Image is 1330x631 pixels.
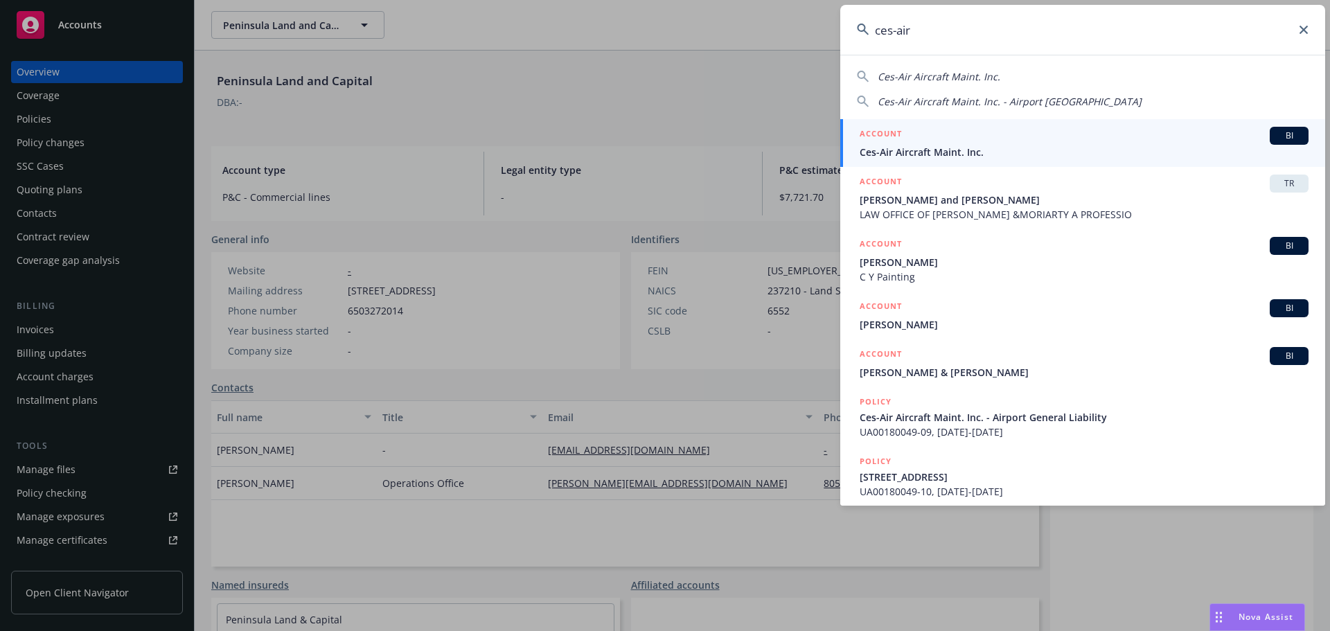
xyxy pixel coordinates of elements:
[840,292,1325,339] a: ACCOUNTBI[PERSON_NAME]
[840,229,1325,292] a: ACCOUNTBI[PERSON_NAME]C Y Painting
[860,193,1309,207] span: [PERSON_NAME] and [PERSON_NAME]
[860,395,892,409] h5: POLICY
[1275,240,1303,252] span: BI
[878,70,1000,83] span: Ces-Air Aircraft Maint. Inc.
[860,255,1309,269] span: [PERSON_NAME]
[860,127,902,143] h5: ACCOUNT
[840,339,1325,387] a: ACCOUNTBI[PERSON_NAME] & [PERSON_NAME]
[860,454,892,468] h5: POLICY
[1209,603,1305,631] button: Nova Assist
[840,387,1325,447] a: POLICYCes-Air Aircraft Maint. Inc. - Airport General LiabilityUA00180049-09, [DATE]-[DATE]
[860,207,1309,222] span: LAW OFFICE OF [PERSON_NAME] &MORIARTY A PROFESSIO
[860,410,1309,425] span: Ces-Air Aircraft Maint. Inc. - Airport General Liability
[1275,130,1303,142] span: BI
[860,470,1309,484] span: [STREET_ADDRESS]
[840,119,1325,167] a: ACCOUNTBICes-Air Aircraft Maint. Inc.
[860,347,902,364] h5: ACCOUNT
[860,484,1309,499] span: UA00180049-10, [DATE]-[DATE]
[1275,177,1303,190] span: TR
[840,5,1325,55] input: Search...
[860,145,1309,159] span: Ces-Air Aircraft Maint. Inc.
[878,95,1142,108] span: Ces-Air Aircraft Maint. Inc. - Airport [GEOGRAPHIC_DATA]
[1275,350,1303,362] span: BI
[1239,611,1293,623] span: Nova Assist
[860,269,1309,284] span: C Y Painting
[1210,604,1227,630] div: Drag to move
[840,167,1325,229] a: ACCOUNTTR[PERSON_NAME] and [PERSON_NAME]LAW OFFICE OF [PERSON_NAME] &MORIARTY A PROFESSIO
[860,317,1309,332] span: [PERSON_NAME]
[860,365,1309,380] span: [PERSON_NAME] & [PERSON_NAME]
[1275,302,1303,314] span: BI
[840,447,1325,506] a: POLICY[STREET_ADDRESS]UA00180049-10, [DATE]-[DATE]
[860,237,902,254] h5: ACCOUNT
[860,175,902,191] h5: ACCOUNT
[860,299,902,316] h5: ACCOUNT
[860,425,1309,439] span: UA00180049-09, [DATE]-[DATE]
